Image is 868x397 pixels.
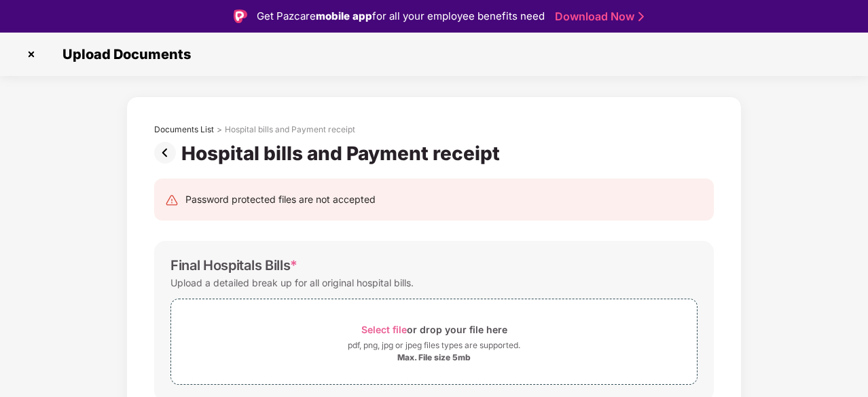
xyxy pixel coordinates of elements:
div: Documents List [154,124,214,135]
img: svg+xml;base64,PHN2ZyBpZD0iUHJldi0zMngzMiIgeG1sbnM9Imh0dHA6Ly93d3cudzMub3JnLzIwMDAvc3ZnIiB3aWR0aD... [154,142,181,164]
img: Stroke [638,10,644,24]
div: pdf, png, jpg or jpeg files types are supported. [348,339,520,352]
div: or drop your file here [361,320,507,339]
div: Upload a detailed break up for all original hospital bills. [170,273,414,292]
div: > [217,124,222,135]
div: Get Pazcare for all your employee benefits need [257,8,545,24]
img: Logo [234,10,247,23]
a: Download Now [555,10,640,24]
span: Select fileor drop your file herepdf, png, jpg or jpeg files types are supported.Max. File size 5mb [171,309,697,374]
div: Max. File size 5mb [397,352,471,363]
strong: mobile app [316,10,372,22]
div: Hospital bills and Payment receipt [181,142,505,165]
div: Final Hospitals Bills [170,257,297,273]
span: Upload Documents [49,46,198,62]
img: svg+xml;base64,PHN2ZyBpZD0iQ3Jvc3MtMzJ4MzIiIHhtbG5zPSJodHRwOi8vd3d3LnczLm9yZy8yMDAwL3N2ZyIgd2lkdG... [20,43,42,65]
div: Hospital bills and Payment receipt [225,124,355,135]
img: svg+xml;base64,PHN2ZyB4bWxucz0iaHR0cDovL3d3dy53My5vcmcvMjAwMC9zdmciIHdpZHRoPSIyNCIgaGVpZ2h0PSIyNC... [165,193,179,207]
div: Password protected files are not accepted [185,192,376,207]
span: Select file [361,324,407,335]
